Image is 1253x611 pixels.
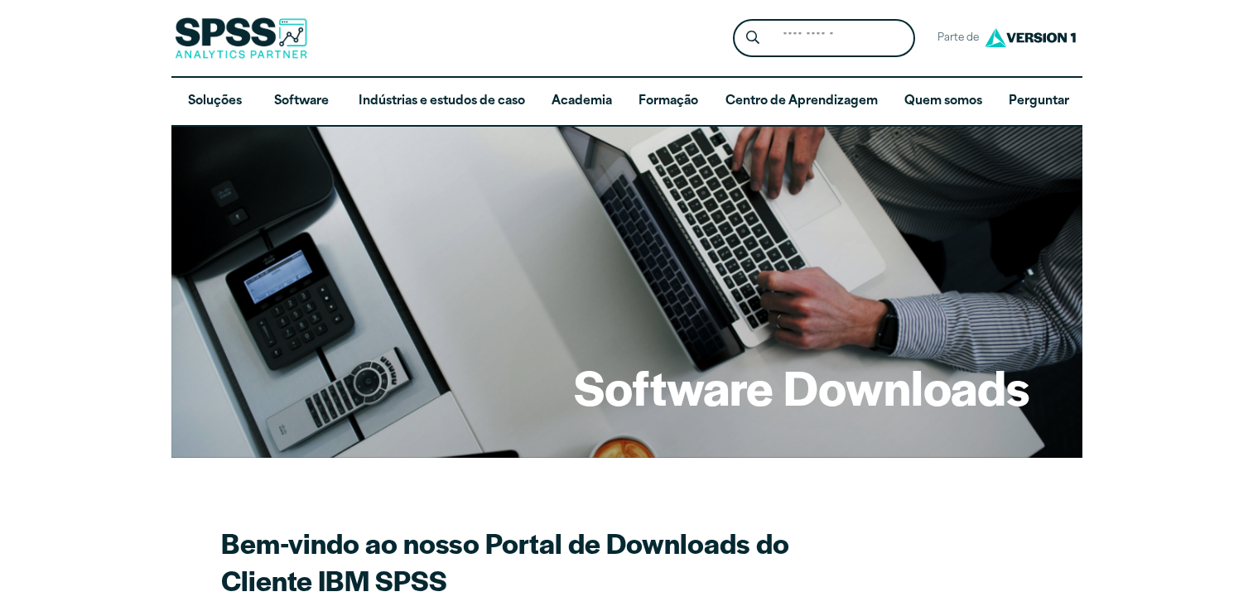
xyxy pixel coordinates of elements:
img: Logotipo da versão 1 [981,22,1080,53]
a: Perguntar [995,78,1082,126]
img: Parceiro de análise SPSS [175,17,307,59]
a: Software [258,78,345,126]
a: Centro de Aprendizagem [712,78,891,126]
a: Indústrias e estudos de caso [345,78,538,126]
a: Quem somos [891,78,995,126]
a: Soluções [171,78,258,126]
h2: Bem-vindo ao nosso Portal de Downloads do Cliente IBM SPSS [221,524,801,599]
nav: Versão desktop do menu principal do site [171,78,1082,126]
span: Parte de [928,26,981,51]
a: Academia [538,78,625,126]
svg: Ícone de lupa de pesquisa [746,31,759,45]
form: Formulário de pesquisa de cabeçalho do site [733,19,915,58]
button: Ícone de lupa de pesquisa [737,23,768,54]
h1: Software Downloads [574,354,1029,419]
a: Formação [625,78,712,126]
